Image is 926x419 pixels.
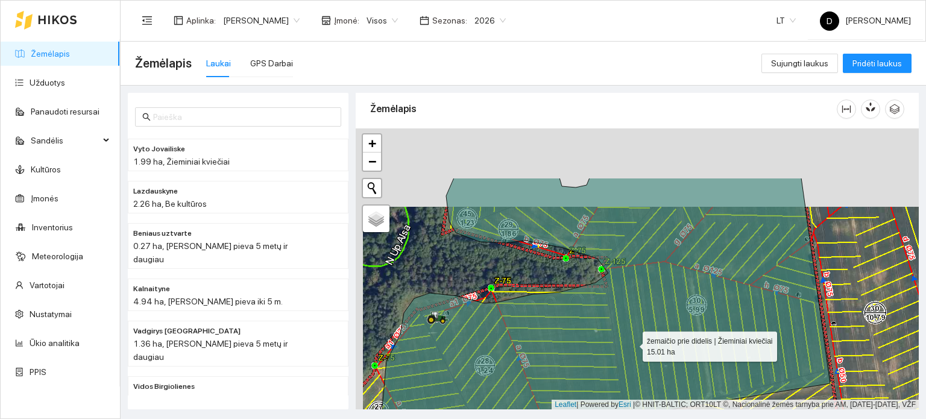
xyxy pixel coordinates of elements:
[153,110,334,124] input: Paieška
[370,92,837,126] div: Žemėlapis
[852,57,902,70] span: Pridėti laukus
[133,199,207,209] span: 2.26 ha, Be kultūros
[761,58,838,68] a: Sujungti laukus
[142,15,153,26] span: menu-fold
[206,57,231,70] div: Laukai
[363,153,381,171] a: Zoom out
[761,54,838,73] button: Sujungti laukus
[133,241,288,264] span: 0.27 ha, [PERSON_NAME] pieva 5 metų ir daugiau
[843,58,912,68] a: Pridėti laukus
[363,134,381,153] a: Zoom in
[30,367,46,377] a: PPIS
[142,113,151,121] span: search
[552,400,919,410] div: | Powered by © HNIT-BALTIC; ORT10LT ©, Nacionalinė žemės tarnyba prie AM, [DATE]-[DATE], VŽF
[334,14,359,27] span: Įmonė :
[363,179,381,197] button: Initiate a new search
[633,400,635,409] span: |
[31,128,99,153] span: Sandėlis
[420,16,429,25] span: calendar
[31,107,99,116] a: Panaudoti resursai
[135,54,192,73] span: Žemėlapis
[133,326,241,337] span: Vadgirys lanka
[32,222,73,232] a: Inventorius
[837,99,856,119] button: column-width
[30,280,65,290] a: Vartotojai
[30,78,65,87] a: Užduotys
[31,165,61,174] a: Kultūros
[776,11,796,30] span: LT
[135,8,159,33] button: menu-fold
[367,11,398,30] span: Visos
[827,11,833,31] span: D
[432,14,467,27] span: Sezonas :
[174,16,183,25] span: layout
[368,154,376,169] span: −
[363,206,389,232] a: Layers
[31,49,70,58] a: Žemėlapis
[321,16,331,25] span: shop
[474,11,506,30] span: 2026
[31,194,58,203] a: Įmonės
[133,143,185,155] span: Vyto Jovailiske
[32,251,83,261] a: Meteorologija
[368,136,376,151] span: +
[223,11,300,30] span: Dovydas Baršauskas
[133,381,195,392] span: Vidos Birgiolienes
[771,57,828,70] span: Sujungti laukus
[843,54,912,73] button: Pridėti laukus
[837,104,855,114] span: column-width
[250,57,293,70] div: GPS Darbai
[133,297,283,306] span: 4.94 ha, [PERSON_NAME] pieva iki 5 m.
[30,309,72,319] a: Nustatymai
[133,283,170,295] span: Kalnaityne
[820,16,911,25] span: [PERSON_NAME]
[30,338,80,348] a: Ūkio analitika
[619,400,631,409] a: Esri
[555,400,576,409] a: Leaflet
[133,228,192,239] span: Beniaus uztvarte
[133,186,178,197] span: Lazdauskyne
[133,339,288,362] span: 1.36 ha, [PERSON_NAME] pieva 5 metų ir daugiau
[133,157,230,166] span: 1.99 ha, Žieminiai kviečiai
[186,14,216,27] span: Aplinka :
[133,394,263,404] span: 1.34 ha, Kukurūzai žaliajam pašaru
